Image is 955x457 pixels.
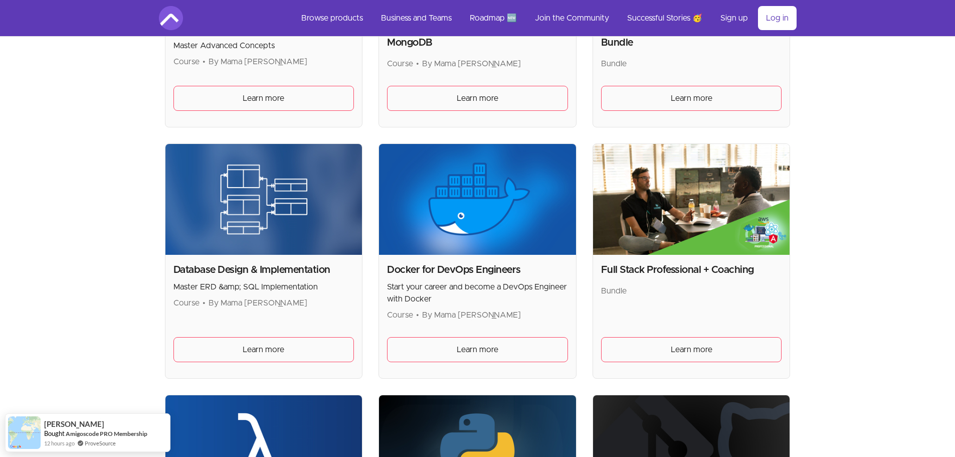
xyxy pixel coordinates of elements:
span: Learn more [457,92,498,104]
span: Course [387,311,413,319]
span: • [416,60,419,68]
p: Master Advanced Concepts [173,40,354,52]
a: Business and Teams [373,6,460,30]
h2: Database Design & Implementation [173,263,354,277]
span: Learn more [671,92,712,104]
a: Log in [758,6,797,30]
a: Roadmap 🆕 [462,6,525,30]
img: provesource social proof notification image [8,416,41,449]
a: Learn more [387,86,568,111]
span: Learn more [457,344,498,356]
span: Learn more [671,344,712,356]
span: Bundle [601,60,627,68]
span: 12 hours ago [44,439,75,447]
a: Amigoscode PRO Membership [66,430,147,437]
a: ProveSource [85,439,116,447]
a: Browse products [293,6,371,30]
img: Amigoscode logo [159,6,183,30]
span: • [203,58,206,66]
a: Learn more [387,337,568,362]
span: Course [173,58,200,66]
span: Bundle [601,287,627,295]
span: Learn more [243,344,284,356]
a: Successful Stories 🥳 [619,6,710,30]
img: Product image for Database Design & Implementation [165,144,362,255]
span: Learn more [243,92,284,104]
a: Sign up [712,6,756,30]
span: [PERSON_NAME] [44,420,104,428]
span: Course [173,299,200,307]
p: Start your career and become a DevOps Engineer with Docker [387,281,568,305]
span: • [416,311,419,319]
img: Product image for Docker for DevOps Engineers [379,144,576,255]
a: Learn more [173,337,354,362]
p: Master ERD &amp; SQL Implementation [173,281,354,293]
span: Bought [44,429,65,437]
img: Product image for Full Stack Professional + Coaching [593,144,790,255]
span: Course [387,60,413,68]
span: By Mama [PERSON_NAME] [422,60,521,68]
span: By Mama [PERSON_NAME] [209,58,307,66]
a: Learn more [173,86,354,111]
h2: Full Stack Professional + Coaching [601,263,782,277]
a: Join the Community [527,6,617,30]
a: Learn more [601,337,782,362]
span: • [203,299,206,307]
span: By Mama [PERSON_NAME] [209,299,307,307]
span: By Mama [PERSON_NAME] [422,311,521,319]
h2: Docker for DevOps Engineers [387,263,568,277]
nav: Main [293,6,797,30]
a: Learn more [601,86,782,111]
